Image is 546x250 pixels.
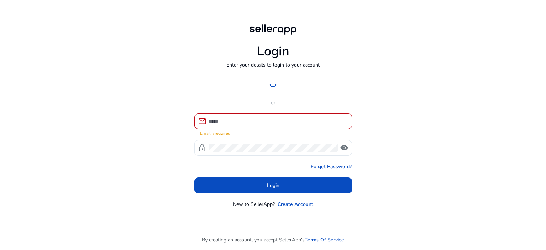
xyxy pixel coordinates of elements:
strong: required [215,131,230,136]
p: or [194,99,352,106]
a: Create Account [278,201,313,208]
p: New to SellerApp? [233,201,275,208]
button: Login [194,177,352,193]
mat-error: Email is [200,129,346,137]
span: Login [267,182,279,189]
h1: Login [257,44,289,59]
span: lock [198,144,207,152]
span: mail [198,117,207,126]
a: Forgot Password? [311,163,352,170]
p: Enter your details to login to your account [226,61,320,69]
a: Terms Of Service [305,236,344,244]
span: visibility [340,144,348,152]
